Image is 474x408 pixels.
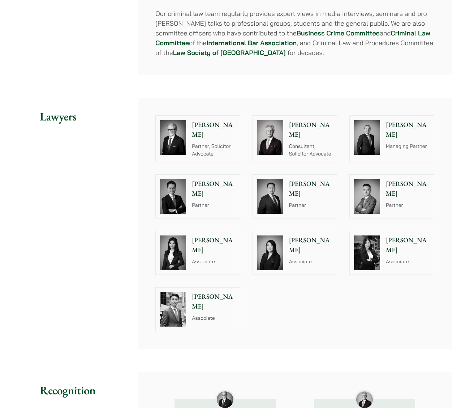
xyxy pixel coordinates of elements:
[192,201,236,209] p: Partner
[173,48,286,57] a: Law Society of [GEOGRAPHIC_DATA]
[354,235,380,270] img: Joanne Lam photo
[386,143,430,150] p: Managing Partner
[207,39,297,47] a: International Bar Association
[192,258,236,265] p: Associate
[289,235,333,255] p: [PERSON_NAME]
[192,314,236,322] p: Associate
[297,29,380,37] a: Business Crime Committee
[155,174,240,218] a: [PERSON_NAME] Partner
[386,235,430,255] p: [PERSON_NAME]
[192,179,236,199] p: [PERSON_NAME]
[155,115,240,162] a: [PERSON_NAME] Partner, Solicitor Advocate
[192,292,236,311] p: [PERSON_NAME]
[386,179,430,199] p: [PERSON_NAME]
[349,174,434,218] a: [PERSON_NAME] Partner
[192,120,236,140] p: [PERSON_NAME]
[160,235,186,270] img: Florence Yan photo
[289,179,333,199] p: [PERSON_NAME]
[253,174,337,218] a: [PERSON_NAME] Partner
[386,258,430,265] p: Associate
[349,231,434,275] a: Joanne Lam photo [PERSON_NAME] Associate
[155,287,240,331] a: [PERSON_NAME] Associate
[289,258,333,265] p: Associate
[349,115,434,162] a: [PERSON_NAME] Managing Partner
[253,231,337,275] a: [PERSON_NAME] Associate
[155,9,434,58] p: Our criminal law team regularly provides expert views in media interviews, seminars and pro [PERS...
[155,231,240,275] a: Florence Yan photo [PERSON_NAME] Associate
[253,115,337,162] a: [PERSON_NAME] Consultant, Solicitor Advocate
[22,98,94,135] h2: Lawyers
[192,143,236,158] p: Partner, Solicitor Advocate
[386,201,430,209] p: Partner
[289,120,333,140] p: [PERSON_NAME]
[155,29,430,47] a: Criminal Law Committee
[289,201,333,209] p: Partner
[289,143,333,158] p: Consultant, Solicitor Advocate
[192,235,236,255] p: [PERSON_NAME]
[386,120,430,140] p: [PERSON_NAME]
